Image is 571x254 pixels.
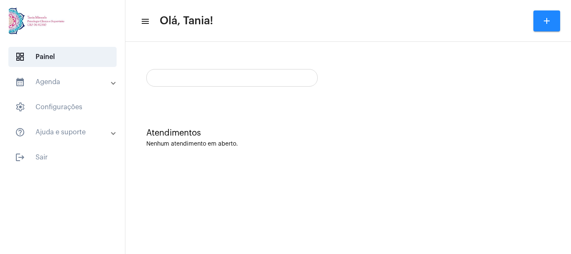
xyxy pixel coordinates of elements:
mat-icon: sidenav icon [15,152,25,162]
mat-panel-title: Agenda [15,77,112,87]
mat-panel-title: Ajuda e suporte [15,127,112,137]
span: Painel [8,47,117,67]
div: Nenhum atendimento em aberto. [146,141,550,147]
mat-expansion-panel-header: sidenav iconAjuda e suporte [5,122,125,142]
span: sidenav icon [15,52,25,62]
span: Olá, Tania! [160,14,213,28]
mat-icon: sidenav icon [140,16,149,26]
span: sidenav icon [15,102,25,112]
span: Sair [8,147,117,167]
img: 82f91219-cc54-a9e9-c892-318f5ec67ab1.jpg [7,4,69,38]
mat-icon: sidenav icon [15,127,25,137]
mat-icon: sidenav icon [15,77,25,87]
mat-icon: add [542,16,552,26]
span: Configurações [8,97,117,117]
mat-expansion-panel-header: sidenav iconAgenda [5,72,125,92]
div: Atendimentos [146,128,550,138]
